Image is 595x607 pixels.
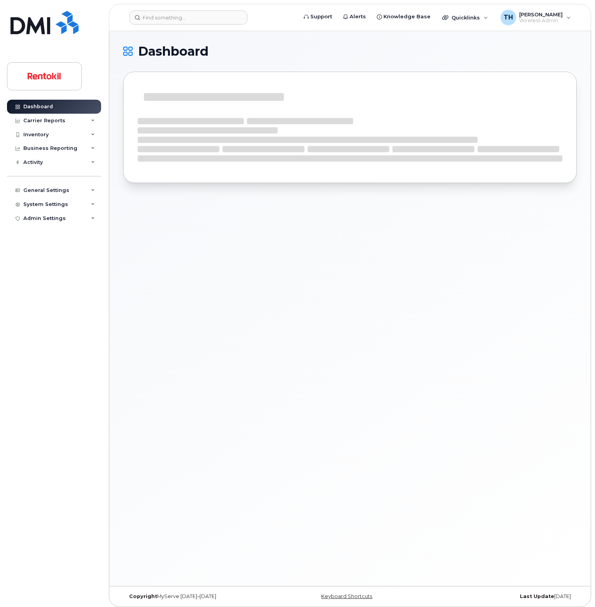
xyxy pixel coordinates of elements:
strong: Copyright [129,593,157,599]
a: Keyboard Shortcuts [321,593,372,599]
div: [DATE] [425,593,577,600]
span: Dashboard [138,46,208,57]
strong: Last Update [520,593,554,599]
div: MyServe [DATE]–[DATE] [123,593,275,600]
